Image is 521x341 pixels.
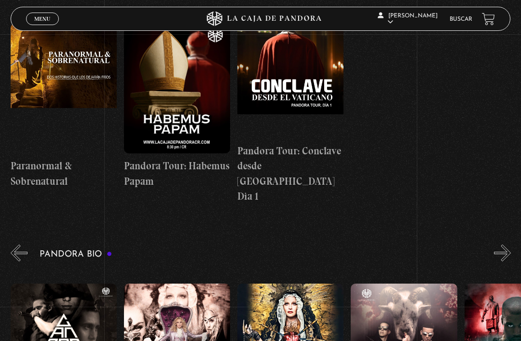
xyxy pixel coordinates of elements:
a: View your shopping cart [482,13,495,26]
a: Buscar [450,16,472,22]
h4: Pandora Tour: Conclave desde [GEOGRAPHIC_DATA] Dia 1 [237,143,343,204]
a: Pandora Tour: Habemus Papam [124,8,230,204]
a: Pandora Tour: Conclave desde [GEOGRAPHIC_DATA] Dia 1 [237,8,343,204]
h3: Pandora Bio [40,250,112,259]
a: Paranormal & Sobrenatural [11,8,117,204]
h4: Paranormal & Sobrenatural [11,158,117,189]
span: Menu [34,16,50,22]
button: Previous [11,245,27,261]
button: Next [494,245,511,261]
h4: Pandora Tour: Habemus Papam [124,158,230,189]
span: [PERSON_NAME] [378,13,438,25]
span: Cerrar [31,24,54,31]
